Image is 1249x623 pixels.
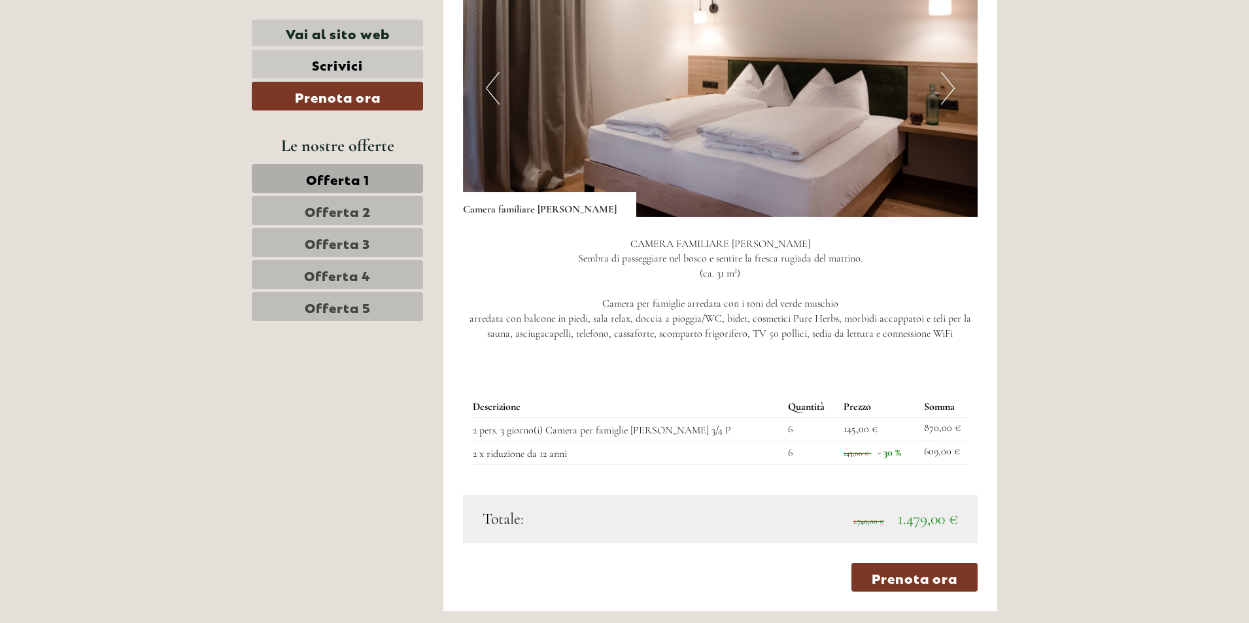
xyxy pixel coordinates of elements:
[486,72,500,105] button: Previous
[878,446,901,459] span: - 30 %
[473,418,783,441] td: 2 pers. 3 giorno(i) Camera per famiglie [PERSON_NAME] 3/4 P
[919,418,968,441] td: 870,00 €
[783,418,838,441] td: 6
[838,397,919,417] th: Prezzo
[919,397,968,417] th: Somma
[305,201,371,220] span: Offerta 2
[919,441,968,465] td: 609,00 €
[306,169,369,188] span: Offerta 1
[252,50,423,78] a: Scrivici
[10,35,181,75] div: Buon giorno, come possiamo aiutarla?
[463,237,978,341] p: CAMERA FAMILIARE [PERSON_NAME] Sembra di passeggiare nel bosco e sentire la fresca rugiada del ma...
[783,441,838,465] td: 6
[463,192,636,217] div: Camera familiare [PERSON_NAME]
[252,82,423,110] a: Prenota ora
[229,10,286,32] div: giovedì
[20,38,175,48] div: [GEOGRAPHIC_DATA]
[851,563,978,592] a: Prenota ora
[783,397,838,417] th: Quantità
[304,265,371,284] span: Offerta 4
[898,509,958,528] span: 1.479,00 €
[473,397,783,417] th: Descrizione
[844,422,878,435] span: 145,00 €
[473,508,721,530] div: Totale:
[853,516,884,526] span: 1.740,00 €
[305,297,371,316] span: Offerta 5
[20,63,175,73] small: 08:01
[844,448,869,458] span: 145,00 €
[305,233,370,252] span: Offerta 3
[252,20,423,46] a: Vai al sito web
[941,72,955,105] button: Next
[473,441,783,465] td: 2 x riduzione da 12 anni
[438,339,515,367] button: Invia
[252,133,423,158] div: Le nostre offerte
